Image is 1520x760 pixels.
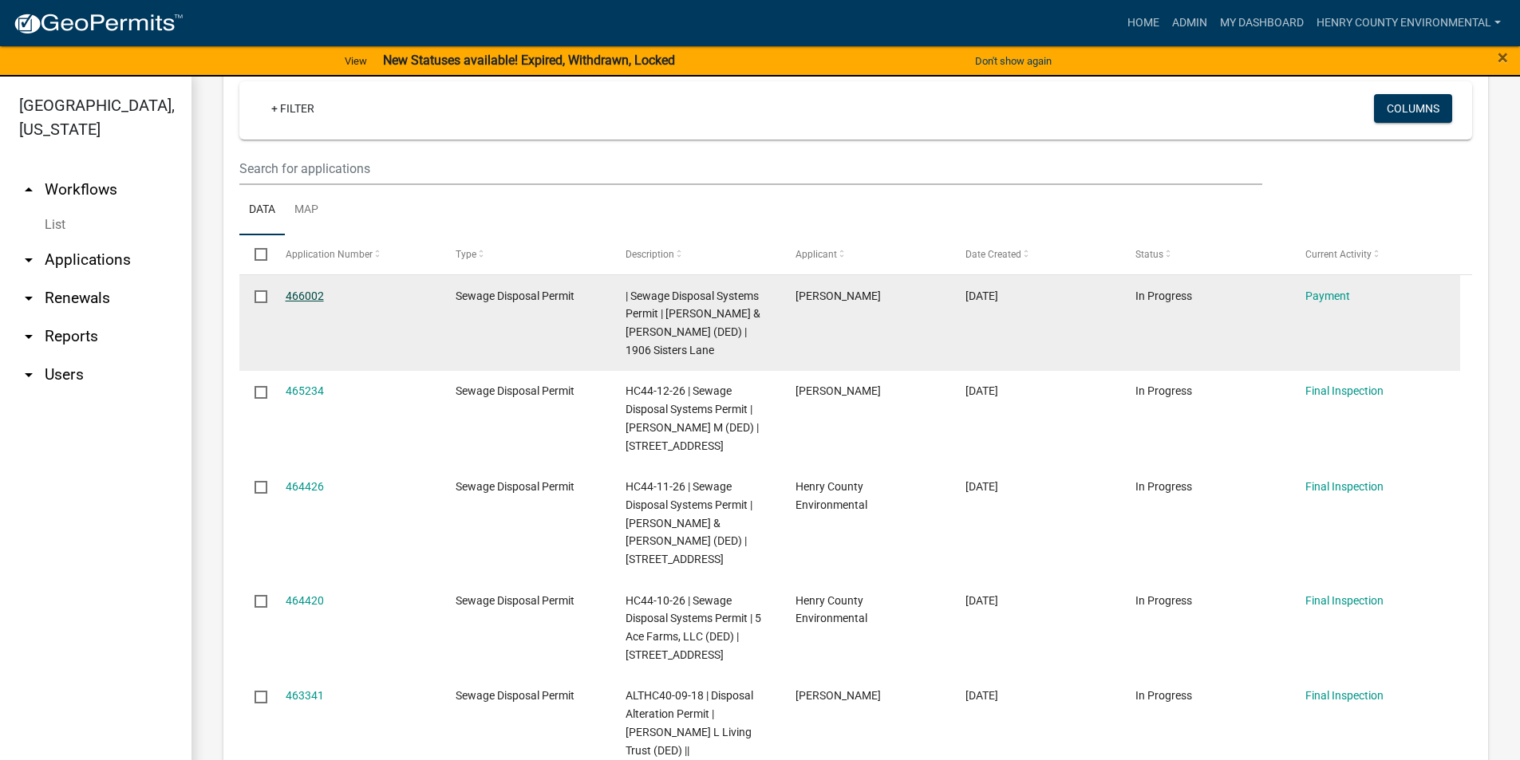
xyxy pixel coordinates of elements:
span: Ryan Francy [796,384,881,397]
a: Data [239,185,285,236]
span: HC44-10-26 | Sewage Disposal Systems Permit | 5 Ace Farms, LLC (DED) | 2179 235TH ST [626,594,761,661]
span: 08/15/2025 [965,594,998,607]
span: 08/19/2025 [965,289,998,302]
input: Search for applications [239,152,1262,185]
span: In Progress [1135,594,1192,607]
a: View [338,48,373,74]
a: Final Inspection [1305,384,1384,397]
a: 464420 [286,594,324,607]
span: | Sewage Disposal Systems Permit | Platt, Matthew & Krystal (DED) | 1906 Sisters Lane [626,289,760,356]
a: 465234 [286,384,324,397]
span: Melanie Patton [796,689,881,702]
datatable-header-cell: Type [440,235,610,274]
span: HC44-11-26 | Sewage Disposal Systems Permit | Housh, John D & Kimberly A (DED) | 1466 OLD HWY 34 [626,480,752,565]
span: Henry County Environmental [796,480,867,511]
a: Final Inspection [1305,480,1384,493]
span: Sewage Disposal Permit [456,384,574,397]
datatable-header-cell: Description [610,235,780,274]
a: 466002 [286,289,324,302]
strong: New Statuses available! Expired, Withdrawn, Locked [383,53,675,68]
span: Sewage Disposal Permit [456,594,574,607]
span: In Progress [1135,480,1192,493]
span: Sewage Disposal Permit [456,689,574,702]
span: Henry County Environmental [796,594,867,625]
span: Sewage Disposal Permit [456,480,574,493]
button: Columns [1374,94,1452,123]
span: 08/15/2025 [965,480,998,493]
span: Sewage Disposal Permit [456,289,574,302]
span: Applicant [796,249,837,260]
a: Final Inspection [1305,689,1384,702]
span: HC44-12-26 | Sewage Disposal Systems Permit | Keck, Colton M (DED) | 2083 WILD ROSE LN [626,384,759,451]
button: Close [1498,48,1508,67]
a: + Filter [259,94,327,123]
a: Home [1121,8,1166,38]
span: In Progress [1135,289,1192,302]
a: Payment [1305,289,1350,302]
datatable-header-cell: Date Created [950,235,1120,274]
a: My Dashboard [1214,8,1310,38]
i: arrow_drop_up [19,180,38,199]
i: arrow_drop_down [19,250,38,270]
datatable-header-cell: Status [1120,235,1290,274]
span: × [1498,46,1508,69]
i: arrow_drop_down [19,289,38,308]
datatable-header-cell: Application Number [270,235,440,274]
button: Don't show again [969,48,1058,74]
i: arrow_drop_down [19,365,38,384]
datatable-header-cell: Select [239,235,270,274]
a: 463341 [286,689,324,702]
a: Final Inspection [1305,594,1384,607]
span: Status [1135,249,1163,260]
span: Description [626,249,674,260]
span: In Progress [1135,689,1192,702]
span: Krystal Platt [796,289,881,302]
datatable-header-cell: Applicant [780,235,950,274]
span: Current Activity [1305,249,1372,260]
a: Map [285,185,328,236]
a: 464426 [286,480,324,493]
span: 08/13/2025 [965,689,998,702]
span: Type [456,249,476,260]
span: In Progress [1135,384,1192,397]
i: arrow_drop_down [19,327,38,346]
span: 08/18/2025 [965,384,998,397]
datatable-header-cell: Current Activity [1290,235,1460,274]
a: Admin [1166,8,1214,38]
span: Application Number [286,249,373,260]
span: Date Created [965,249,1021,260]
a: Henry County Environmental [1310,8,1507,38]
